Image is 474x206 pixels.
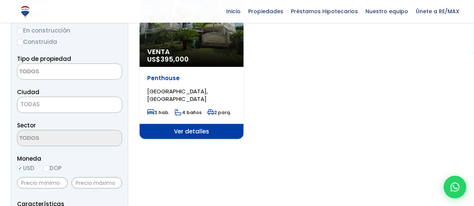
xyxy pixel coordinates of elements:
[17,177,68,189] input: Precio mínimo
[44,163,62,173] label: DOP
[17,88,39,96] span: Ciudad
[20,100,40,108] span: TODAS
[362,6,412,17] span: Nuestro equipo
[17,26,122,35] label: En construcción
[17,55,71,63] span: Tipo de propiedad
[223,6,245,17] span: Inicio
[147,109,169,116] span: 3 hab.
[17,28,23,34] input: En construcción
[17,37,122,46] label: Construida
[288,6,362,17] span: Préstamos Hipotecarios
[19,5,32,18] img: Logo de REMAX
[207,109,232,116] span: 2 parq.
[160,54,189,64] span: 395,000
[17,121,36,129] span: Sector
[147,48,236,56] span: Venta
[147,87,208,103] span: [GEOGRAPHIC_DATA], [GEOGRAPHIC_DATA]
[245,6,288,17] span: Propiedades
[17,99,122,110] span: TODAS
[140,124,244,139] span: Ver detalles
[17,97,122,113] span: TODAS
[412,6,463,17] span: Únete a RE/MAX
[17,163,34,173] label: USD
[71,177,122,189] input: Precio máximo
[17,154,122,163] span: Moneda
[44,166,50,172] input: DOP
[17,130,91,147] textarea: Search
[17,64,91,80] textarea: Search
[17,39,23,45] input: Construida
[175,109,202,116] span: 4 baños
[147,74,236,82] p: Penthouse
[147,54,189,64] span: US$
[17,166,23,172] input: USD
